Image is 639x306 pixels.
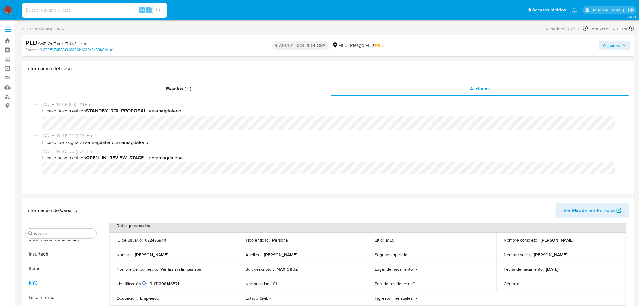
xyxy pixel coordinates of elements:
[504,252,532,257] p: Nombre social :
[117,281,147,286] p: Identificación :
[140,7,144,13] span: Alt
[23,261,99,276] button: Items
[628,7,634,13] a: Salir
[42,139,620,146] span: El caso fue asignado a por
[375,281,410,286] p: País de residencia :
[86,107,146,114] b: STANDBY_ROI_PROPOSAL
[42,101,620,108] span: [DATE] 14:56:15 ([DATE])
[23,276,99,290] button: KYC
[504,237,538,243] p: Nombre completo :
[117,295,138,301] p: Ocupación :
[34,231,94,236] input: Buscar
[22,6,167,14] input: Buscar usuario o caso...
[154,107,181,114] b: amagdaleno
[592,25,628,32] span: Vence en un mes
[86,154,148,161] b: OPEN_IN_REVIEW_STAGE_I
[25,47,42,53] b: Person ID
[140,295,159,301] p: Empleado
[149,281,179,286] p: RUT 208146521
[28,231,33,236] button: Buscar
[246,237,270,243] p: Tipo entidad :
[121,139,148,146] b: amagdaleno
[603,41,620,50] span: Acciones
[375,295,413,301] p: Ingresos mensuales :
[145,237,166,243] p: 672475940
[546,266,559,272] p: [DATE]
[556,203,629,218] button: Ver Mirada por Persona
[522,281,523,286] p: -
[152,6,165,15] button: search-icon
[23,247,99,261] button: Insurtech
[572,8,577,13] a: Notificaciones
[273,281,278,286] p: CL
[264,252,297,257] p: [PERSON_NAME]
[532,7,566,13] span: Accesos rápidos
[470,85,490,92] span: Acciones
[43,47,113,53] a: 372ff37d586f348360bc338c9c53b6de
[88,139,114,146] b: amagdaleno
[42,132,620,139] span: [DATE] 14:46:00 ([DATE])
[42,155,620,161] span: El caso pasó a estado por
[332,42,348,49] div: MLC
[160,266,201,272] p: Ventas sin limites spa
[546,24,588,32] div: Creado el: [DATE]
[411,252,412,257] p: -
[504,266,544,272] p: Fecha de nacimiento :
[246,281,271,286] p: Nacionalidad :
[135,252,168,257] p: [PERSON_NAME]
[592,7,626,13] p: aline.magdaleno@mercadolibre.com
[599,41,631,50] button: Acciones
[22,25,64,32] span: Sin analista asignado
[350,42,384,49] span: Riesgo PLD:
[42,148,620,155] span: [DATE] 14:46:00 ([DATE])
[272,237,288,243] p: Persona
[148,7,149,13] span: s
[27,207,77,213] h1: Información de Usuario
[117,237,143,243] p: ID de usuario :
[416,295,417,301] p: -
[416,266,417,272] p: -
[589,24,591,32] span: -
[375,252,408,257] p: Segundo apellido :
[25,38,37,47] b: PLD
[375,237,384,243] p: Sitio :
[246,252,262,257] p: Apellido :
[156,154,183,161] b: amagdaleno
[375,266,414,272] p: Lugar de nacimiento :
[42,108,620,114] span: El caso pasó a estado por
[27,66,629,72] h1: Información del caso
[412,281,417,286] p: CL
[272,41,330,50] p: STANDBY - ROI PROPOSAL
[109,218,626,233] th: Datos personales
[117,266,158,272] p: Nombre del comercio :
[271,295,272,301] p: -
[534,252,567,257] p: [PERSON_NAME]
[246,295,268,301] p: Estado Civil :
[375,42,384,49] span: MID
[117,252,133,257] p: Nombre :
[541,237,574,243] p: [PERSON_NAME]
[386,237,395,243] p: MLC
[564,203,615,218] span: Ver Mirada por Persona
[246,266,274,272] p: Soft descriptor :
[23,290,99,305] button: Lista Interna
[277,266,298,272] p: MAXICRUZ
[504,281,519,286] p: Género :
[37,41,86,47] span: # vsTJOnZIqrmifRUIy8lllmib
[166,85,191,92] span: Eventos ( 1 )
